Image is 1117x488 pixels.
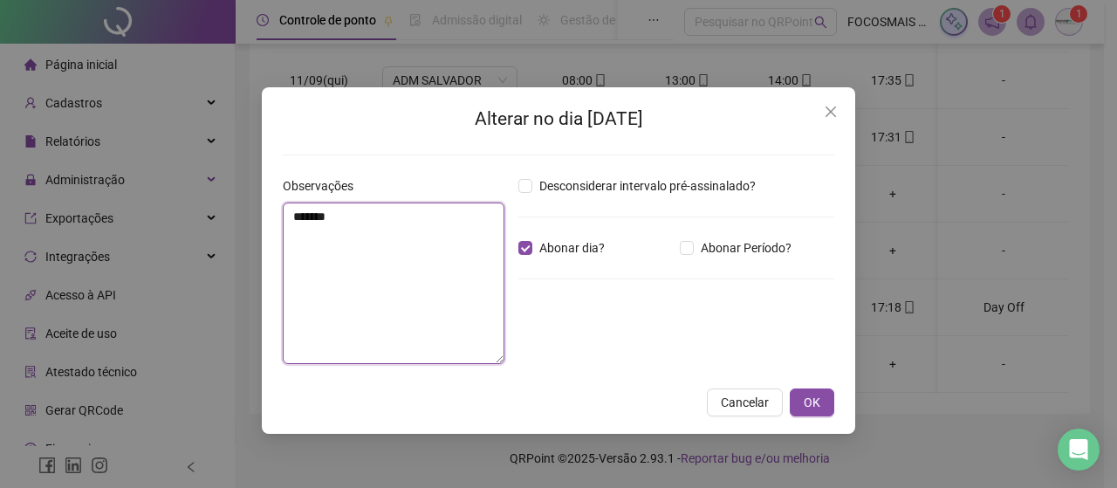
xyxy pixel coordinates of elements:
span: OK [804,393,820,412]
div: Open Intercom Messenger [1058,429,1100,471]
span: Desconsiderar intervalo pré-assinalado? [532,176,763,196]
button: Close [817,98,845,126]
span: Abonar dia? [532,238,612,258]
span: close [824,105,838,119]
h2: Alterar no dia [DATE] [283,105,834,134]
span: Abonar Período? [694,238,798,258]
span: Cancelar [721,393,769,412]
button: OK [790,388,834,416]
button: Cancelar [707,388,783,416]
label: Observações [283,176,365,196]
